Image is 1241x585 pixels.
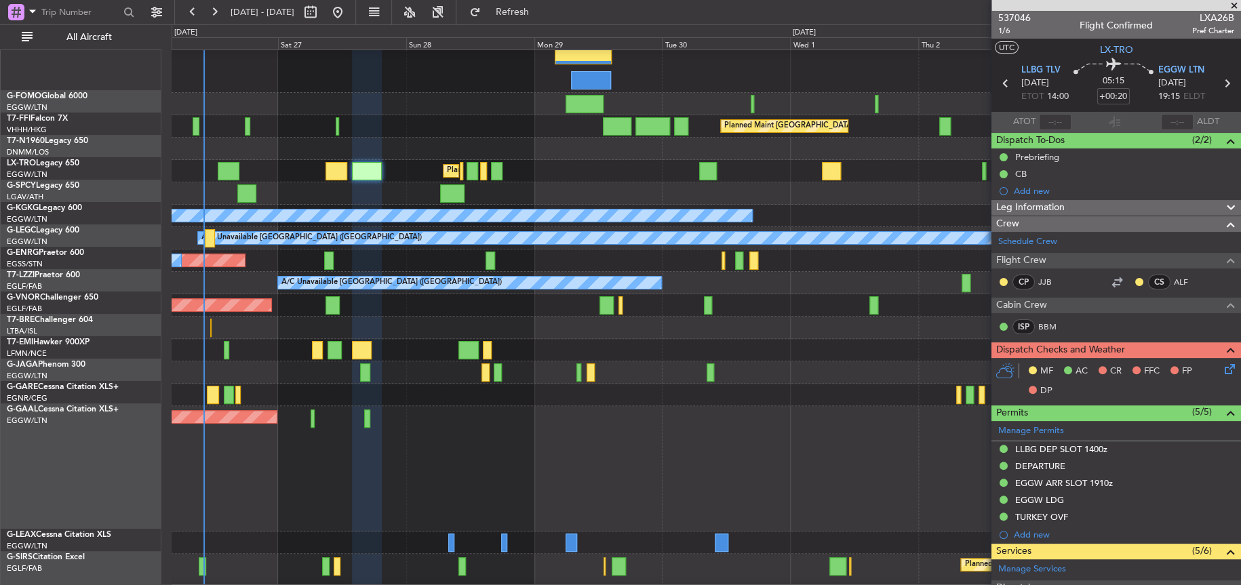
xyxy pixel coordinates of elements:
a: G-SIRSCitation Excel [7,553,85,561]
span: ETOT [1021,90,1044,104]
span: Dispatch Checks and Weather [996,342,1125,358]
a: DNMM/LOS [7,147,49,157]
span: G-FOMO [7,92,41,100]
span: Leg Information [996,200,1065,216]
div: Thu 2 [918,37,1046,49]
a: EGLF/FAB [7,281,42,291]
div: A/C Unavailable [GEOGRAPHIC_DATA] ([GEOGRAPHIC_DATA]) [201,228,422,248]
div: Add new [1014,185,1234,197]
span: LLBG TLV [1021,64,1061,77]
span: 537046 [998,11,1031,25]
span: LXA26B [1192,11,1234,25]
a: G-LEGCLegacy 600 [7,226,79,235]
div: ISP [1012,319,1035,334]
div: LLBG DEP SLOT 1400z [1015,443,1107,455]
a: G-VNORChallenger 650 [7,294,98,302]
button: UTC [995,41,1019,54]
span: G-JAGA [7,361,38,369]
a: Manage Services [998,563,1066,576]
span: [DATE] [1158,77,1186,90]
span: All Aircraft [35,33,143,42]
span: 1/6 [998,25,1031,37]
div: Fri 26 [150,37,278,49]
div: Flight Confirmed [1080,18,1153,33]
span: T7-BRE [7,316,35,324]
span: EGGW LTN [1158,64,1204,77]
a: LFMN/NCE [7,348,47,359]
a: G-LEAXCessna Citation XLS [7,531,111,539]
input: Trip Number [41,2,119,22]
span: ALDT [1197,115,1219,129]
span: 19:15 [1158,90,1180,104]
a: T7-N1960Legacy 650 [7,137,88,145]
div: Wed 1 [790,37,918,49]
span: T7-FFI [7,115,31,123]
span: G-GAAL [7,405,38,413]
a: EGNR/CEG [7,393,47,403]
span: DP [1040,384,1052,398]
span: ATOT [1013,115,1036,129]
span: AC [1076,365,1088,378]
span: MF [1040,365,1053,378]
span: T7-N1960 [7,137,45,145]
div: DEPARTURE [1015,460,1065,472]
a: G-GARECessna Citation XLS+ [7,383,119,391]
a: G-SPCYLegacy 650 [7,182,79,190]
span: G-GARE [7,383,38,391]
a: EGLF/FAB [7,563,42,573]
span: LX-TRO [1100,43,1133,57]
span: FFC [1144,365,1160,378]
a: G-KGKGLegacy 600 [7,204,82,212]
span: ELDT [1183,90,1205,104]
a: T7-LZZIPraetor 600 [7,271,80,279]
div: EGGW ARR SLOT 1910z [1015,477,1113,489]
a: EGSS/STN [7,259,43,269]
span: (2/2) [1192,133,1212,147]
div: CB [1015,168,1027,180]
span: 14:00 [1047,90,1069,104]
div: CP [1012,275,1035,289]
span: Refresh [484,7,540,17]
a: LX-TROLegacy 650 [7,159,79,167]
a: Schedule Crew [998,235,1057,249]
a: JJB [1038,276,1069,288]
input: --:-- [1039,114,1071,130]
div: Sat 27 [278,37,406,49]
a: G-ENRGPraetor 600 [7,249,84,257]
a: T7-BREChallenger 604 [7,316,93,324]
span: (5/6) [1192,544,1212,558]
a: EGGW/LTN [7,371,47,381]
span: (5/5) [1192,405,1212,419]
div: Sun 28 [406,37,534,49]
span: G-SIRS [7,553,33,561]
span: G-ENRG [7,249,39,257]
span: G-KGKG [7,204,39,212]
a: EGGW/LTN [7,416,47,426]
button: All Aircraft [15,26,147,48]
a: EGGW/LTN [7,169,47,180]
span: Permits [996,405,1028,421]
a: LGAV/ATH [7,192,43,202]
span: Crew [996,216,1019,232]
a: T7-EMIHawker 900XP [7,338,90,346]
button: Refresh [463,1,545,23]
span: G-LEGC [7,226,36,235]
a: EGGW/LTN [7,102,47,113]
a: VHHH/HKG [7,125,47,135]
div: [DATE] [174,27,197,39]
span: G-LEAX [7,531,36,539]
span: T7-EMI [7,338,33,346]
span: Cabin Crew [996,298,1047,313]
a: EGLF/FAB [7,304,42,314]
a: T7-FFIFalcon 7X [7,115,68,123]
span: Pref Charter [1192,25,1234,37]
div: Add new [1014,529,1234,540]
span: G-VNOR [7,294,40,302]
div: Planned Maint [GEOGRAPHIC_DATA] ([GEOGRAPHIC_DATA]) [447,161,661,181]
span: FP [1182,365,1192,378]
div: Mon 29 [534,37,663,49]
a: EGGW/LTN [7,237,47,247]
span: 05:15 [1103,75,1124,88]
a: EGGW/LTN [7,214,47,224]
div: A/C Unavailable [GEOGRAPHIC_DATA] ([GEOGRAPHIC_DATA]) [281,273,502,293]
